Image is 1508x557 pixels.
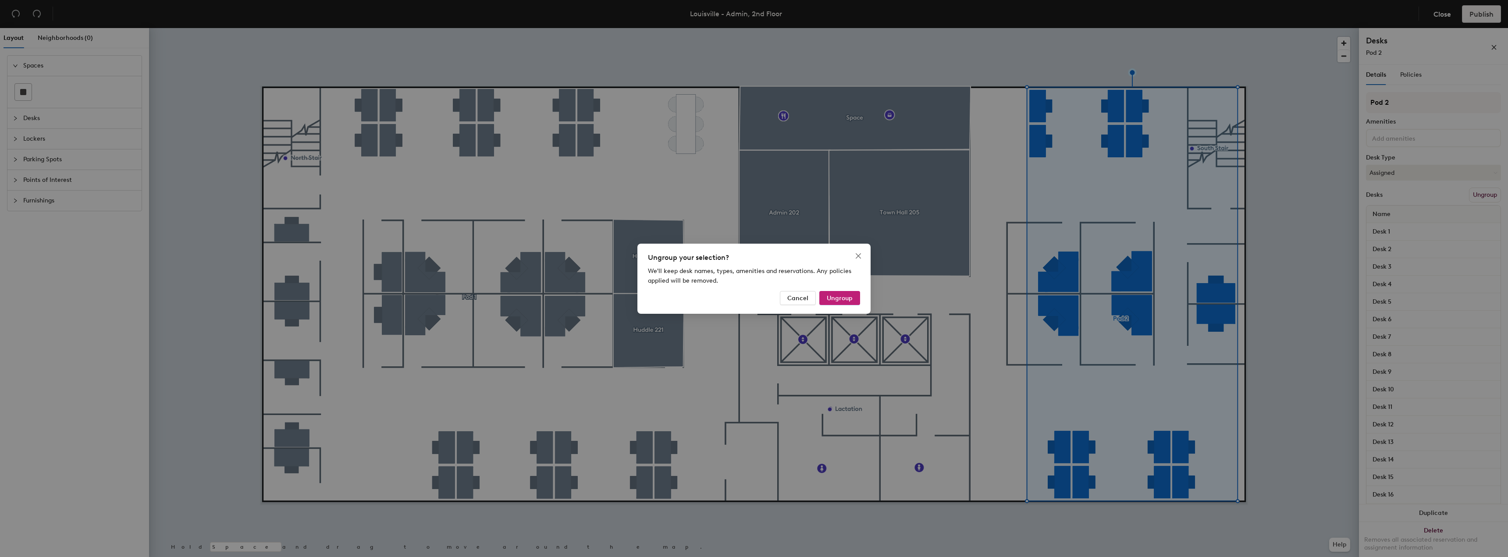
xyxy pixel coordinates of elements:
button: Close [851,249,865,263]
button: Ungroup [819,291,860,305]
span: Close [851,252,865,259]
button: Cancel [780,291,816,305]
span: We'll keep desk names, types, amenities and reservations. Any policies applied will be removed. [648,267,851,284]
span: close [855,252,862,259]
span: Cancel [787,294,808,302]
div: Ungroup your selection? [648,252,860,263]
span: Ungroup [827,294,853,302]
